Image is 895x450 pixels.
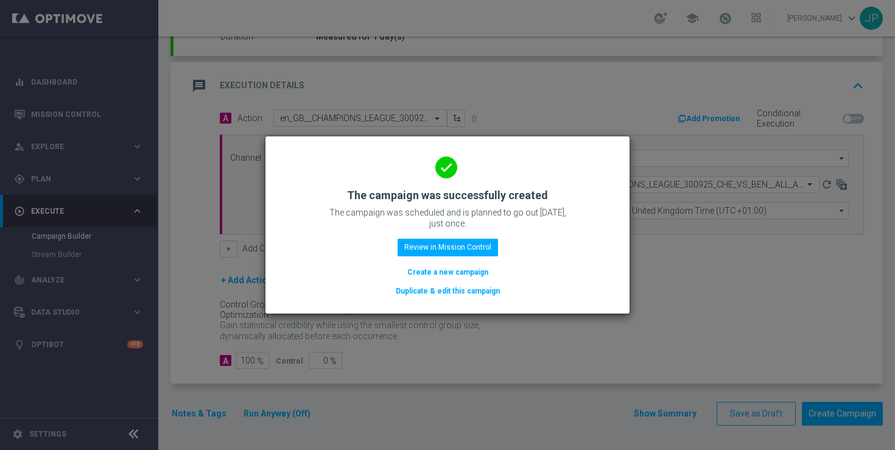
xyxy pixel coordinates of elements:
button: Review in Mission Control [398,239,498,256]
h2: The campaign was successfully created [347,188,548,203]
p: The campaign was scheduled and is planned to go out [DATE], just once. [326,207,569,229]
button: Create a new campaign [406,265,490,279]
button: Duplicate & edit this campaign [395,284,501,298]
i: done [435,156,457,178]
